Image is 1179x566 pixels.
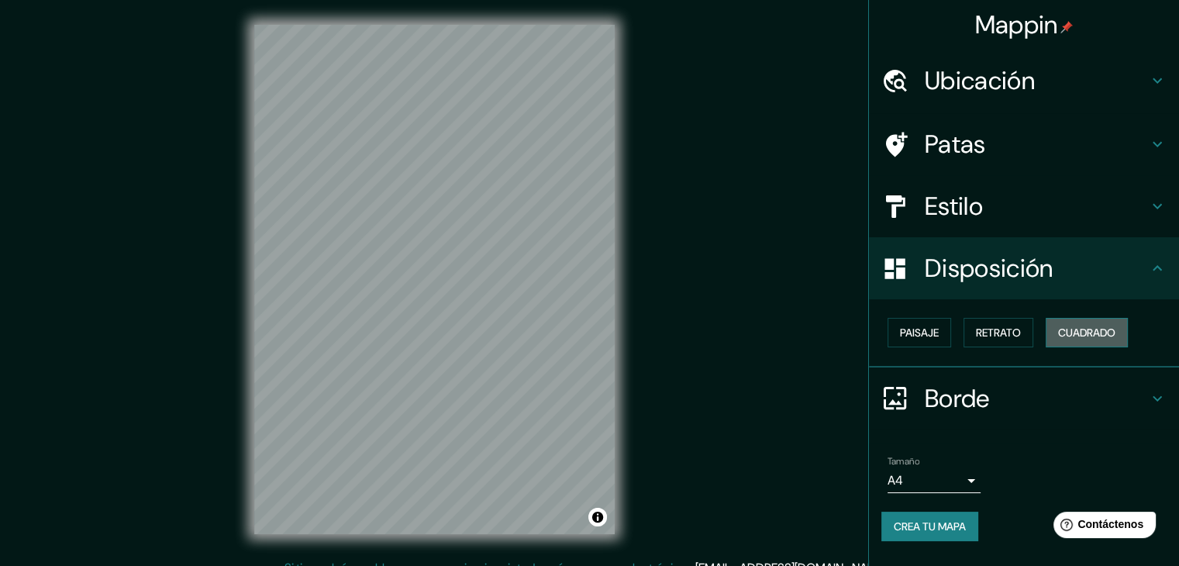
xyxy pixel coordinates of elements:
[881,512,978,541] button: Crea tu mapa
[975,9,1058,41] font: Mappin
[869,113,1179,175] div: Patas
[888,468,981,493] div: A4
[925,382,990,415] font: Borde
[925,64,1035,97] font: Ubicación
[888,318,951,347] button: Paisaje
[869,175,1179,237] div: Estilo
[925,128,986,160] font: Patas
[925,190,983,223] font: Estilo
[964,318,1033,347] button: Retrato
[1041,506,1162,549] iframe: Lanzador de widgets de ayuda
[869,368,1179,430] div: Borde
[1046,318,1128,347] button: Cuadrado
[1058,326,1115,340] font: Cuadrado
[900,326,939,340] font: Paisaje
[888,455,919,468] font: Tamaño
[976,326,1021,340] font: Retrato
[588,508,607,526] button: Activar o desactivar atribución
[869,237,1179,299] div: Disposición
[925,252,1053,285] font: Disposición
[869,50,1179,112] div: Ubicación
[254,25,615,534] canvas: Mapa
[894,519,966,533] font: Crea tu mapa
[888,472,903,488] font: A4
[1060,21,1073,33] img: pin-icon.png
